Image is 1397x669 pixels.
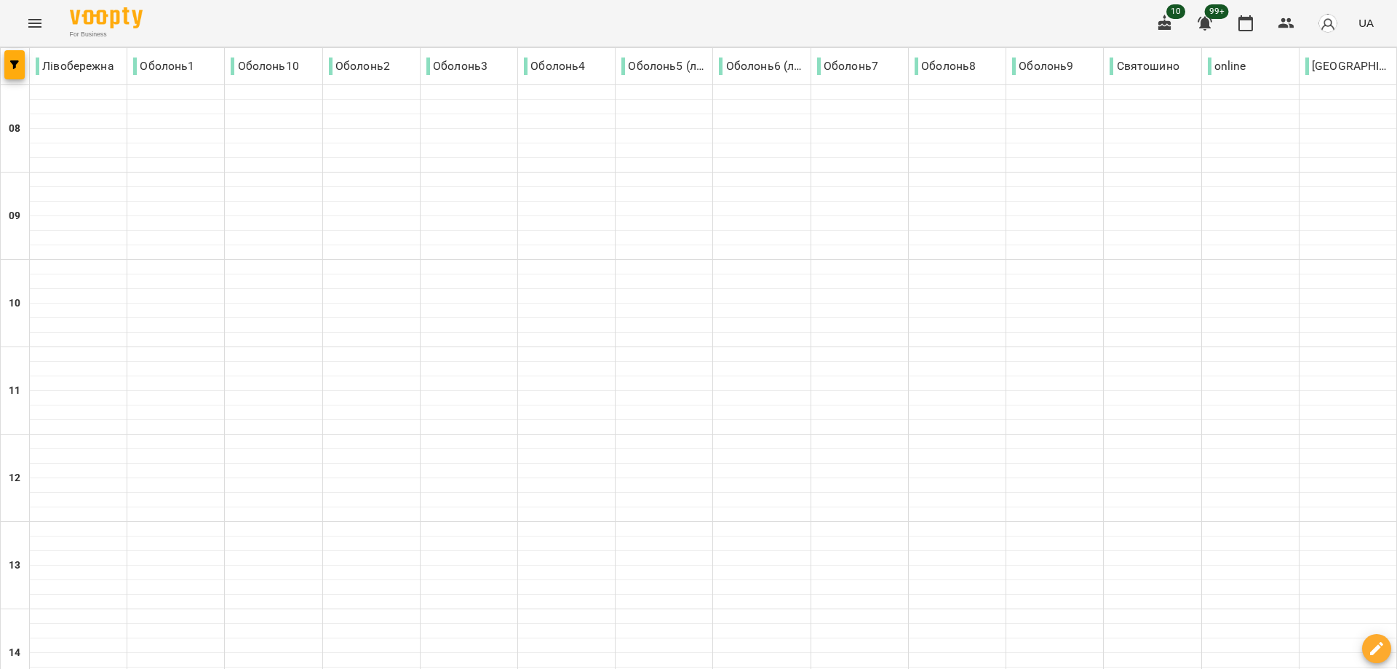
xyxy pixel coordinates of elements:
p: Оболонь6 (логоп.) [719,58,804,75]
h6: 09 [9,208,20,224]
h6: 08 [9,121,20,137]
p: Оболонь5 (логоп.) [621,58,707,75]
p: Оболонь8 [915,58,976,75]
p: Оболонь1 [133,58,194,75]
p: [GEOGRAPHIC_DATA] [1305,58,1390,75]
h6: 12 [9,470,20,486]
p: Оболонь10 [231,58,298,75]
img: avatar_s.png [1318,13,1338,33]
span: 99+ [1205,4,1229,19]
p: Лівобережна [36,58,114,75]
h6: 14 [9,645,20,661]
h6: 13 [9,558,20,574]
span: 10 [1166,4,1185,19]
img: Voopty Logo [70,7,143,28]
p: online [1208,58,1246,75]
h6: 10 [9,296,20,312]
p: Оболонь9 [1012,58,1073,75]
p: Святошино [1110,58,1179,75]
span: UA [1358,15,1374,31]
button: Menu [17,6,52,41]
p: Оболонь7 [817,58,878,75]
p: Оболонь3 [426,58,487,75]
h6: 11 [9,383,20,399]
p: Оболонь4 [524,58,585,75]
button: UA [1353,9,1380,36]
span: For Business [70,30,143,39]
p: Оболонь2 [329,58,390,75]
